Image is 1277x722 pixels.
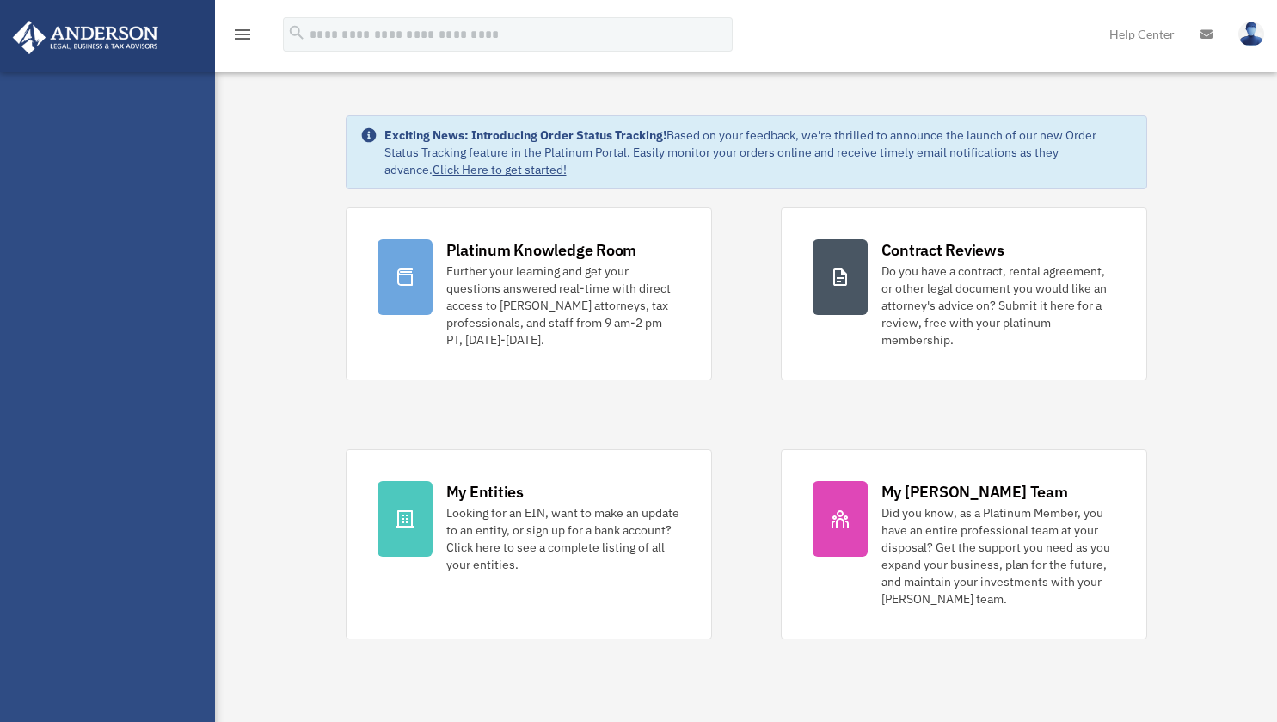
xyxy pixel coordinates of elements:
div: Further your learning and get your questions answered real-time with direct access to [PERSON_NAM... [446,262,680,349]
div: Platinum Knowledge Room [446,239,637,261]
div: My Entities [446,481,524,503]
img: Anderson Advisors Platinum Portal [8,21,163,54]
div: Based on your feedback, we're thrilled to announce the launch of our new Order Status Tracking fe... [384,127,1133,178]
img: User Pic [1238,22,1264,46]
div: Do you have a contract, rental agreement, or other legal document you would like an attorney's ad... [881,262,1115,349]
i: menu [232,24,253,45]
i: search [287,23,306,42]
a: Click Here to get started! [433,162,567,177]
a: My [PERSON_NAME] Team Did you know, as a Platinum Member, you have an entire professional team at... [781,449,1147,639]
a: menu [232,30,253,45]
a: My Entities Looking for an EIN, want to make an update to an entity, or sign up for a bank accoun... [346,449,712,639]
a: Platinum Knowledge Room Further your learning and get your questions answered real-time with dire... [346,207,712,380]
div: Looking for an EIN, want to make an update to an entity, or sign up for a bank account? Click her... [446,504,680,573]
div: Contract Reviews [881,239,1004,261]
div: My [PERSON_NAME] Team [881,481,1068,503]
a: Contract Reviews Do you have a contract, rental agreement, or other legal document you would like... [781,207,1147,380]
div: Did you know, as a Platinum Member, you have an entire professional team at your disposal? Get th... [881,504,1115,608]
strong: Exciting News: Introducing Order Status Tracking! [384,127,666,143]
